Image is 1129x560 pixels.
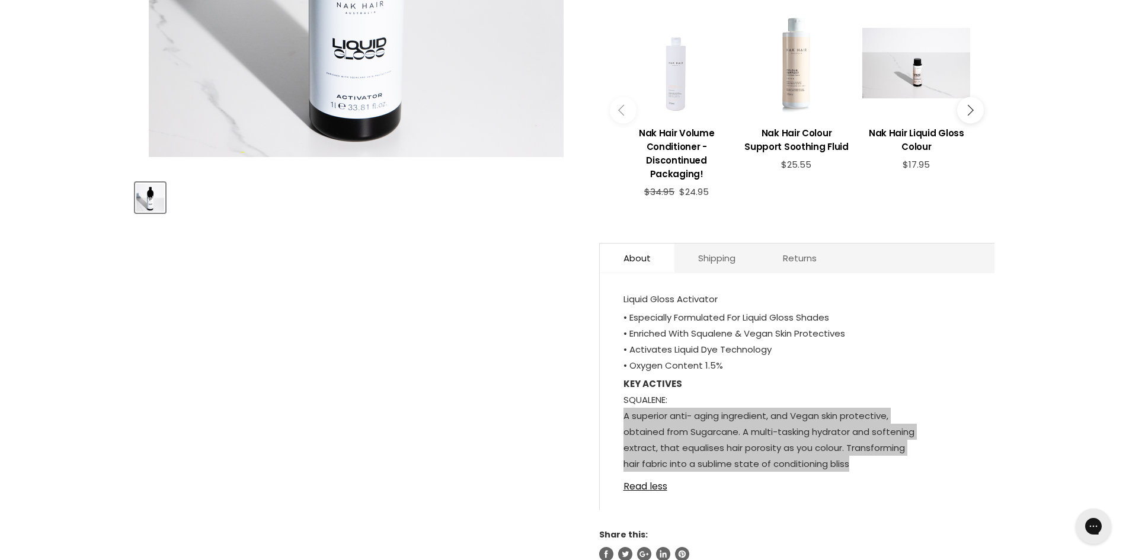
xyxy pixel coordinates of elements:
h3: Nak Hair Liquid Gloss Colour [862,126,970,153]
span: $24.95 [679,185,709,198]
iframe: Gorgias live chat messenger [1070,504,1117,548]
a: View product:Nak Hair Colour Support Soothing Fluid [743,117,850,159]
span: $34.95 [644,185,674,198]
span: $17.95 [903,158,930,171]
a: View product:Nak Hair Volume Conditioner - Discontinued Packaging! [623,117,731,187]
span: $25.55 [781,158,811,171]
a: View product:Nak Hair Liquid Gloss Colour [862,117,970,159]
img: Nak Hair Liquid Gloss Activator [136,184,164,212]
div: Product thumbnails [133,179,580,213]
h3: Nak Hair Colour Support Soothing Fluid [743,126,850,153]
button: Nak Hair Liquid Gloss Activator [135,183,165,213]
a: Read less [623,474,971,492]
p: SQUALENE: A superior anti- aging ingredient, and Vegan skin protective, obtained from Sugarcane. ... [623,376,971,474]
span: Share this: [599,529,648,540]
a: Shipping [674,244,759,273]
strong: KEY ACTIVES [623,377,682,390]
p: • Especially Formulated For Liquid Gloss Shades • Enriched With Squalene & Vegan Skin Protectives... [623,309,971,376]
a: About [600,244,674,273]
h3: Nak Hair Volume Conditioner - Discontinued Packaging! [623,126,731,181]
p: Liquid Gloss Activator [623,291,971,309]
a: Returns [759,244,840,273]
